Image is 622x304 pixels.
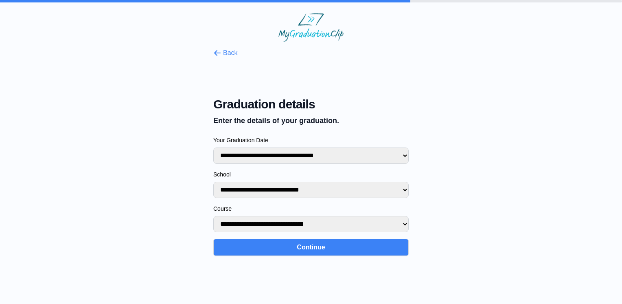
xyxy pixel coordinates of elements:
span: Graduation details [213,97,409,112]
label: Your Graduation Date [213,136,409,144]
button: Back [213,48,238,58]
p: Enter the details of your graduation. [213,115,409,126]
button: Continue [213,239,409,256]
label: School [213,170,409,178]
img: MyGraduationClip [278,13,344,42]
label: Course [213,205,409,213]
